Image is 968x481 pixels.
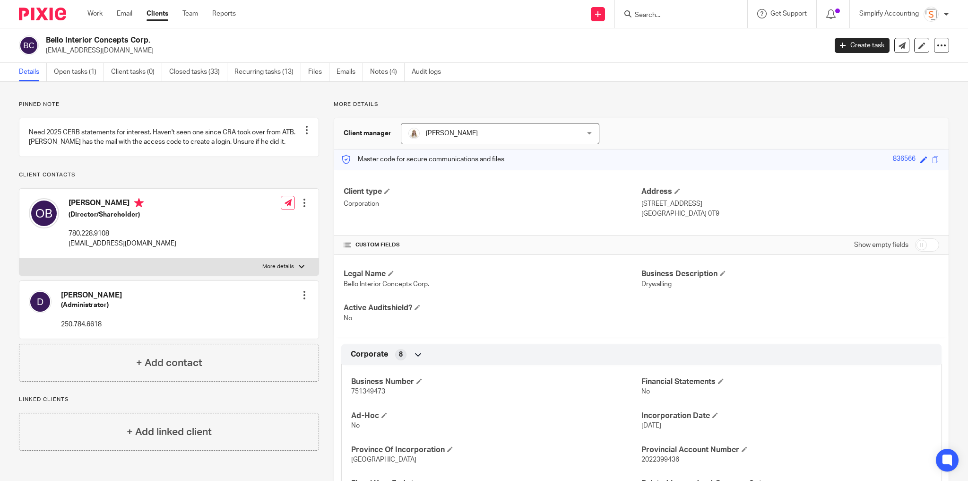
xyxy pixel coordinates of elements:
[641,445,932,455] h4: Provincial Account Number
[127,425,212,439] h4: + Add linked client
[351,377,641,387] h4: Business Number
[351,456,416,463] span: [GEOGRAPHIC_DATA]
[399,350,403,359] span: 8
[308,63,329,81] a: Files
[351,411,641,421] h4: Ad-Hoc
[19,35,39,55] img: svg%3E
[212,9,236,18] a: Reports
[111,63,162,81] a: Client tasks (0)
[641,209,939,219] p: [GEOGRAPHIC_DATA] 0T9
[634,11,719,20] input: Search
[341,155,504,164] p: Master code for secure communications and files
[69,210,176,219] h5: (Director/Shareholder)
[641,187,939,197] h4: Address
[46,46,821,55] p: [EMAIL_ADDRESS][DOMAIN_NAME]
[344,241,641,249] h4: CUSTOM FIELDS
[147,9,168,18] a: Clients
[136,356,202,370] h4: + Add contact
[61,290,122,300] h4: [PERSON_NAME]
[859,9,919,18] p: Simplify Accounting
[344,199,641,209] p: Corporation
[344,315,352,322] span: No
[182,9,198,18] a: Team
[641,411,932,421] h4: Incorporation Date
[412,63,448,81] a: Audit logs
[344,187,641,197] h4: Client type
[924,7,939,22] img: Screenshot%202023-11-29%20141159.png
[351,350,388,359] span: Corporate
[641,422,661,429] span: [DATE]
[408,128,420,139] img: Headshot%2011-2024%20white%20background%20square%202.JPG
[262,263,294,271] p: More details
[351,445,641,455] h4: Province Of Incorporation
[426,130,478,137] span: [PERSON_NAME]
[641,199,939,209] p: [STREET_ADDRESS]
[54,63,104,81] a: Open tasks (1)
[69,229,176,238] p: 780.228.9108
[351,388,385,395] span: 751349473
[835,38,890,53] a: Create task
[234,63,301,81] a: Recurring tasks (13)
[69,198,176,210] h4: [PERSON_NAME]
[29,290,52,313] img: svg%3E
[134,198,144,208] i: Primary
[370,63,405,81] a: Notes (4)
[87,9,103,18] a: Work
[169,63,227,81] a: Closed tasks (33)
[641,377,932,387] h4: Financial Statements
[19,8,66,20] img: Pixie
[117,9,132,18] a: Email
[61,320,122,329] p: 250.784.6618
[770,10,807,17] span: Get Support
[641,456,679,463] span: 2022399436
[69,239,176,248] p: [EMAIL_ADDRESS][DOMAIN_NAME]
[19,101,319,108] p: Pinned note
[46,35,665,45] h2: Bello Interior Concepts Corp.
[334,101,949,108] p: More details
[351,422,360,429] span: No
[641,269,939,279] h4: Business Description
[344,269,641,279] h4: Legal Name
[61,300,122,310] h5: (Administrator)
[29,198,59,228] img: svg%3E
[344,129,391,138] h3: Client manager
[344,303,641,313] h4: Active Auditshield?
[893,154,916,165] div: 836566
[641,281,672,288] span: Drywalling
[19,171,319,179] p: Client contacts
[854,240,908,250] label: Show empty fields
[641,388,650,395] span: No
[337,63,363,81] a: Emails
[19,63,47,81] a: Details
[344,281,429,288] span: Bello Interior Concepts Corp.
[19,396,319,403] p: Linked clients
